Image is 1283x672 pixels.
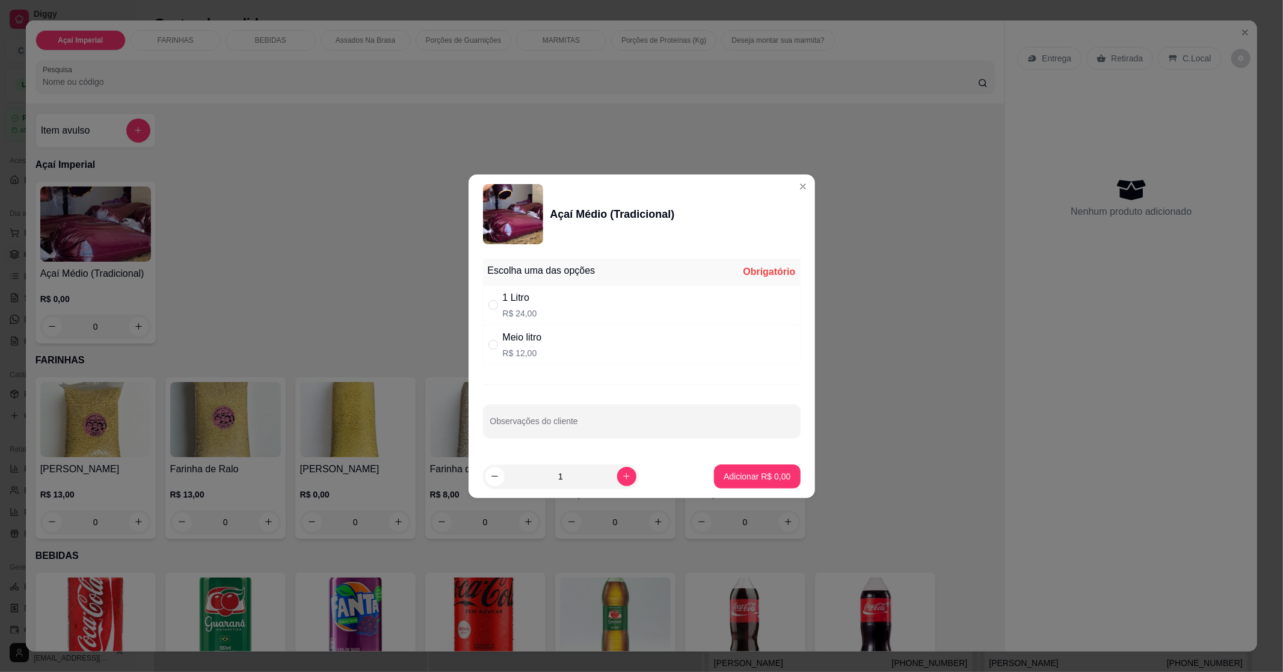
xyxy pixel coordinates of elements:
p: R$ 24,00 [503,307,537,319]
div: Meio litro [503,330,542,345]
img: product-image [483,184,543,244]
div: Obrigatório [743,265,795,279]
p: R$ 12,00 [503,347,542,359]
div: Escolha uma das opções [488,264,595,278]
div: Açaí Médio (Tradicional) [550,206,675,223]
div: 1 Litro [503,291,537,305]
button: Adicionar R$ 0,00 [714,464,800,489]
p: Adicionar R$ 0,00 [724,470,790,482]
input: Observações do cliente [490,420,793,432]
button: increase-product-quantity [617,467,636,486]
button: decrease-product-quantity [485,467,505,486]
button: Close [793,177,813,196]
